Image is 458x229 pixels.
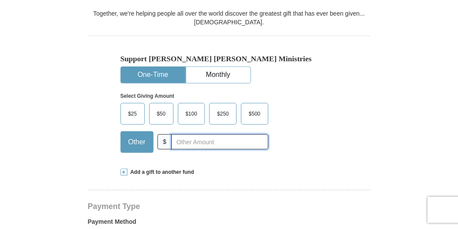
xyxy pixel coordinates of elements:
span: Add a gift to another fund [127,169,194,176]
span: $500 [244,107,265,120]
span: $100 [181,107,202,120]
h5: Support [PERSON_NAME] [PERSON_NAME] Ministries [120,54,338,63]
button: One-Time [121,67,185,83]
input: Other Amount [171,134,268,149]
span: Other [124,136,150,149]
div: Together, we're helping people all over the world discover the greatest gift that has ever been g... [88,9,371,27]
span: $250 [213,107,233,120]
button: Monthly [186,67,251,83]
h4: Payment Type [88,203,371,210]
span: $50 [153,107,170,120]
span: $25 [124,107,141,120]
strong: Select Giving Amount [120,93,174,99]
span: $ [157,134,172,149]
